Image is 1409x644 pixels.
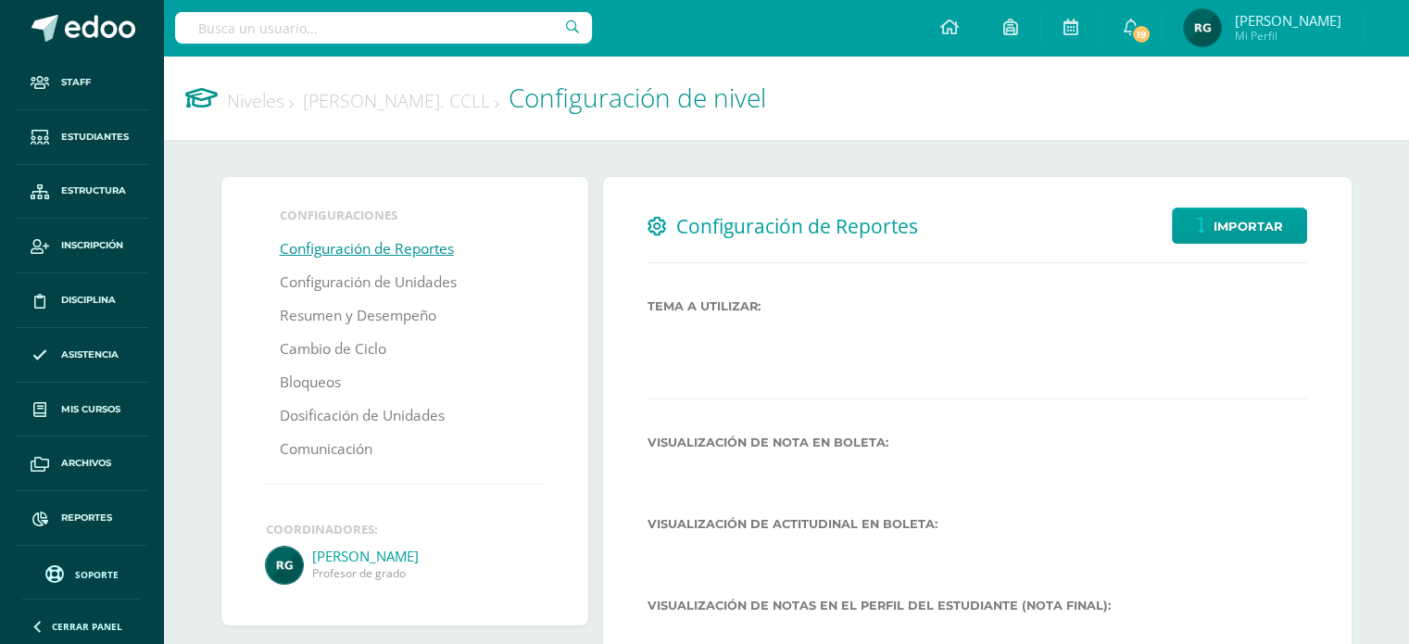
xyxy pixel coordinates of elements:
[15,383,148,437] a: Mis cursos
[61,293,116,308] span: Disciplina
[61,511,112,525] span: Reportes
[52,620,122,633] span: Cerrar panel
[280,333,386,366] a: Cambio de Ciclo
[280,399,445,433] a: Dosificación de Unidades
[175,12,592,44] input: Busca un usuario...
[1214,209,1283,244] span: Importar
[266,521,544,537] div: Coordinadores:
[676,213,918,239] span: Configuración de Reportes
[61,130,129,145] span: Estudiantes
[15,219,148,273] a: Inscripción
[15,56,148,110] a: Staff
[1235,11,1341,30] span: [PERSON_NAME]
[280,433,372,466] a: Comunicación
[303,88,499,113] a: [PERSON_NAME]. CCLL
[61,238,123,253] span: Inscripción
[266,547,303,584] img: e044b199acd34bf570a575bac584e1d1.png
[15,165,148,220] a: Estructura
[280,207,530,223] li: Configuraciones
[75,568,119,581] span: Soporte
[312,565,544,581] span: Profesor de grado
[15,273,148,328] a: Disciplina
[15,328,148,383] a: Asistencia
[61,347,119,362] span: Asistencia
[280,266,457,299] a: Configuración de Unidades
[648,436,1307,449] label: Visualización de nota en boleta:
[61,402,120,417] span: Mis cursos
[227,88,294,113] a: Niveles
[1235,28,1341,44] span: Mi Perfil
[15,110,148,165] a: Estudiantes
[648,599,1307,612] label: Visualización de notas en el perfil del Estudiante (Nota Final):
[280,233,454,266] a: Configuración de Reportes
[15,436,148,491] a: Archivos
[15,491,148,546] a: Reportes
[280,299,436,333] a: Resumen y Desempeño
[61,456,111,471] span: Archivos
[22,561,141,586] a: Soporte
[648,299,1307,313] label: Tema a Utilizar:
[1131,24,1151,44] span: 19
[61,183,126,198] span: Estructura
[312,547,544,565] a: [PERSON_NAME]
[61,75,91,90] span: Staff
[280,366,341,399] a: Bloqueos
[648,517,1307,531] label: Visualización de actitudinal en boleta:
[509,80,766,115] span: Configuración de nivel
[1184,9,1221,46] img: e044b199acd34bf570a575bac584e1d1.png
[1172,208,1307,244] a: Importar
